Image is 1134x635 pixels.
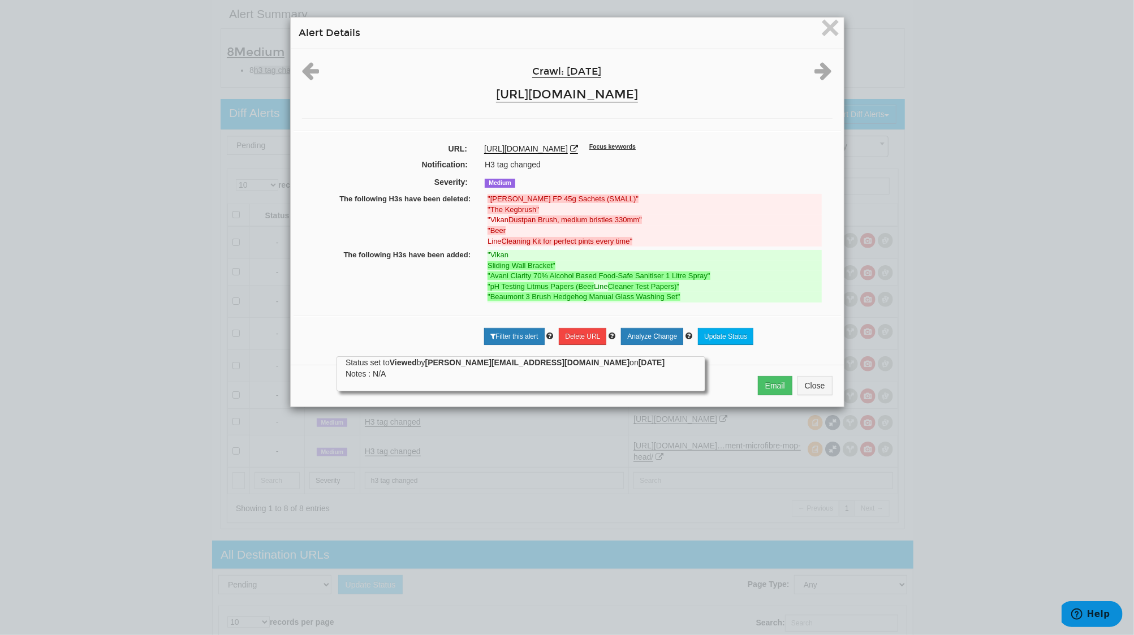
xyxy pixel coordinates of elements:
[488,271,710,280] strong: "Avani Clarity 70% Alcohol Based Food-Safe Sanitiser 1 Litre Spray"
[390,358,417,367] strong: Viewed
[815,71,833,80] a: Next alert
[304,194,480,205] label: The following H3s have been deleted:
[488,261,555,270] strong: Sliding Wall Bracket"
[608,282,680,291] strong: Cleaner Test Papers)"
[488,226,506,235] strong: "Beer
[295,176,477,188] label: Severity:
[621,328,683,345] a: Analyze Change
[488,292,680,301] strong: "Beaumont 3 Brush Hedgehog Manual Glass Washing Set"
[299,26,835,40] h4: Alert Details
[488,205,539,214] strong: "The Kegbrush"
[496,87,638,102] a: [URL][DOMAIN_NAME]
[485,179,515,188] span: Medium
[346,357,696,379] div: Status set to by on Notes : N/A
[304,250,480,261] label: The following H3s have been added:
[820,8,840,46] span: ×
[559,328,606,345] a: Delete URL
[488,250,822,261] ins: "Vikan
[425,358,630,367] strong: [PERSON_NAME][EMAIL_ADDRESS][DOMAIN_NAME]
[294,143,476,154] label: URL:
[820,18,840,41] button: Close
[1062,601,1123,629] iframe: Opens a widget where you can find more information
[758,376,792,395] button: Email
[484,328,544,345] a: Filter this alert
[476,159,839,170] div: H3 tag changed
[797,376,833,395] button: Close
[488,236,822,247] del: Line
[302,71,320,80] a: Previous alert
[488,195,639,203] strong: "[PERSON_NAME] FP 45g Sachets (SMALL)"
[698,328,753,345] a: Update Status
[639,358,665,367] strong: [DATE]
[488,282,594,291] strong: "pH Testing Litmus Papers (Beer
[488,282,822,292] ins: Line
[589,143,636,150] sup: Focus keywords
[484,144,568,154] a: [URL][DOMAIN_NAME]
[532,66,601,78] a: Crawl: [DATE]
[488,215,822,226] del: "Vikan
[502,237,633,245] strong: Cleaning Kit for perfect pints every time"
[295,159,477,170] label: Notification:
[508,215,642,224] strong: Dustpan Brush, medium bristles 330mm"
